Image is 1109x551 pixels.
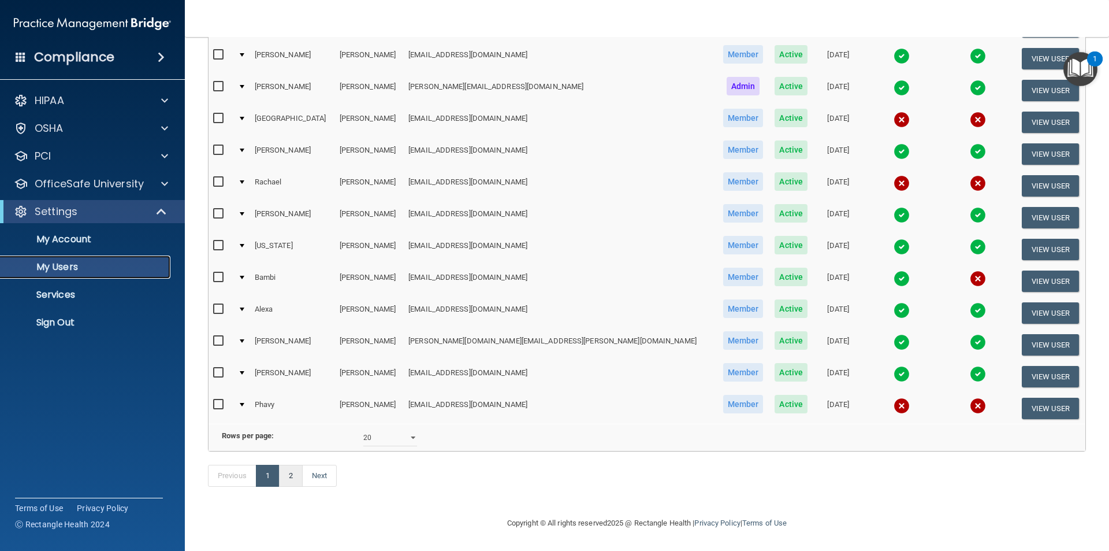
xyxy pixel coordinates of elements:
[970,334,986,350] img: tick.e7d51cea.svg
[723,45,764,64] span: Member
[1022,334,1079,356] button: View User
[1093,59,1097,74] div: 1
[970,80,986,96] img: tick.e7d51cea.svg
[250,393,335,424] td: Phavy
[813,170,863,202] td: [DATE]
[335,297,404,329] td: [PERSON_NAME]
[1022,143,1079,165] button: View User
[250,43,335,75] td: [PERSON_NAME]
[222,431,274,440] b: Rows per page:
[894,143,910,160] img: tick.e7d51cea.svg
[404,43,717,75] td: [EMAIL_ADDRESS][DOMAIN_NAME]
[14,149,168,163] a: PCI
[723,140,764,159] span: Member
[1022,207,1079,228] button: View User
[775,236,807,254] span: Active
[1022,366,1079,387] button: View User
[14,177,168,191] a: OfficeSafe University
[35,94,64,108] p: HIPAA
[1022,175,1079,197] button: View User
[970,175,986,191] img: cross.ca9f0e7f.svg
[335,265,404,297] td: [PERSON_NAME]
[723,331,764,350] span: Member
[775,204,807,223] span: Active
[775,331,807,350] span: Active
[894,80,910,96] img: tick.e7d51cea.svg
[813,265,863,297] td: [DATE]
[813,43,863,75] td: [DATE]
[35,205,77,219] p: Settings
[404,202,717,234] td: [EMAIL_ADDRESS][DOMAIN_NAME]
[15,502,63,514] a: Terms of Use
[723,236,764,254] span: Member
[723,268,764,286] span: Member
[723,395,764,413] span: Member
[404,265,717,297] td: [EMAIL_ADDRESS][DOMAIN_NAME]
[34,49,114,65] h4: Compliance
[404,393,717,424] td: [EMAIL_ADDRESS][DOMAIN_NAME]
[894,207,910,223] img: tick.e7d51cea.svg
[813,202,863,234] td: [DATE]
[404,75,717,106] td: [PERSON_NAME][EMAIL_ADDRESS][DOMAIN_NAME]
[404,329,717,361] td: [PERSON_NAME][DOMAIN_NAME][EMAIL_ADDRESS][PERSON_NAME][DOMAIN_NAME]
[250,329,335,361] td: [PERSON_NAME]
[775,45,807,64] span: Active
[335,75,404,106] td: [PERSON_NAME]
[15,519,110,530] span: Ⓒ Rectangle Health 2024
[742,519,787,527] a: Terms of Use
[694,519,740,527] a: Privacy Policy
[35,177,144,191] p: OfficeSafe University
[1022,112,1079,133] button: View User
[404,361,717,393] td: [EMAIL_ADDRESS][DOMAIN_NAME]
[279,465,303,487] a: 2
[1022,302,1079,324] button: View User
[813,75,863,106] td: [DATE]
[723,109,764,127] span: Member
[775,77,807,95] span: Active
[970,366,986,382] img: tick.e7d51cea.svg
[250,106,335,138] td: [GEOGRAPHIC_DATA]
[35,149,51,163] p: PCI
[1022,271,1079,292] button: View User
[1022,80,1079,101] button: View User
[404,106,717,138] td: [EMAIL_ADDRESS][DOMAIN_NAME]
[970,271,986,287] img: cross.ca9f0e7f.svg
[970,239,986,255] img: tick.e7d51cea.svg
[723,299,764,318] span: Member
[250,170,335,202] td: Rachael
[14,121,168,135] a: OSHA
[335,361,404,393] td: [PERSON_NAME]
[14,94,168,108] a: HIPAA
[14,205,168,219] a: Settings
[77,502,129,514] a: Privacy Policy
[404,297,717,329] td: [EMAIL_ADDRESS][DOMAIN_NAME]
[894,271,910,287] img: tick.e7d51cea.svg
[775,363,807,382] span: Active
[813,361,863,393] td: [DATE]
[775,109,807,127] span: Active
[723,172,764,191] span: Member
[970,398,986,414] img: cross.ca9f0e7f.svg
[335,202,404,234] td: [PERSON_NAME]
[813,234,863,265] td: [DATE]
[335,138,404,170] td: [PERSON_NAME]
[723,204,764,223] span: Member
[436,505,858,542] div: Copyright © All rights reserved 2025 @ Rectangle Health | |
[404,234,717,265] td: [EMAIL_ADDRESS][DOMAIN_NAME]
[8,289,165,301] p: Services
[250,297,335,329] td: Alexa
[302,465,337,487] a: Next
[970,302,986,319] img: tick.e7d51cea.svg
[1022,398,1079,419] button: View User
[8,261,165,273] p: My Users
[813,106,863,138] td: [DATE]
[250,202,335,234] td: [PERSON_NAME]
[335,393,404,424] td: [PERSON_NAME]
[894,239,910,255] img: tick.e7d51cea.svg
[335,43,404,75] td: [PERSON_NAME]
[8,234,165,245] p: My Account
[970,48,986,64] img: tick.e7d51cea.svg
[723,363,764,382] span: Member
[250,75,335,106] td: [PERSON_NAME]
[970,143,986,160] img: tick.e7d51cea.svg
